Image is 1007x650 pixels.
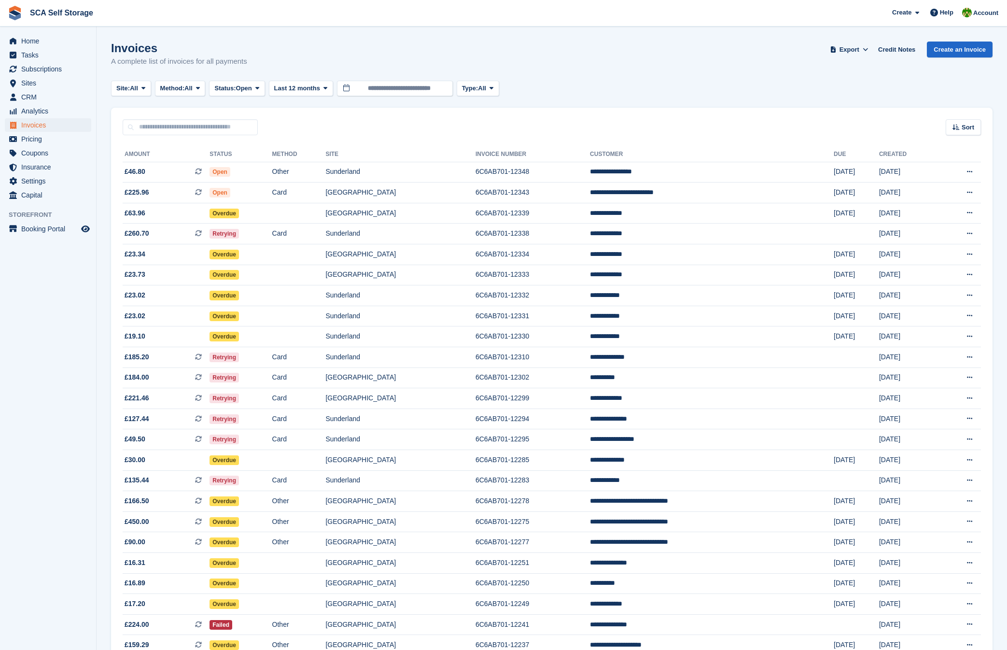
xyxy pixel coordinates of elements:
a: menu [5,34,91,48]
span: Site: [116,84,130,93]
span: £23.34 [125,249,145,259]
span: Overdue [210,455,239,465]
th: Method [272,147,326,162]
th: Created [879,147,938,162]
span: £19.10 [125,331,145,341]
td: 6C6AB701-12278 [476,491,590,512]
td: 6C6AB701-12348 [476,162,590,183]
td: Sunderland [325,470,476,491]
span: Overdue [210,270,239,280]
td: [DATE] [879,511,938,532]
td: [DATE] [879,409,938,429]
span: Create [892,8,911,17]
span: £184.00 [125,372,149,382]
td: 6C6AB701-12338 [476,224,590,244]
td: [DATE] [879,285,938,306]
td: 6C6AB701-12295 [476,429,590,450]
span: Failed [210,620,232,630]
td: Card [272,388,326,409]
span: Retrying [210,353,239,362]
a: menu [5,48,91,62]
td: 6C6AB701-12275 [476,511,590,532]
td: Sunderland [325,285,476,306]
td: [DATE] [834,285,879,306]
td: 6C6AB701-12331 [476,306,590,326]
td: [DATE] [879,326,938,347]
span: £166.50 [125,496,149,506]
img: stora-icon-8386f47178a22dfd0bd8f6a31ec36ba5ce8667c1dd55bd0f319d3a0aa187defe.svg [8,6,22,20]
td: 6C6AB701-12251 [476,552,590,573]
td: 6C6AB701-12334 [476,244,590,265]
td: [DATE] [879,552,938,573]
span: £224.00 [125,620,149,630]
td: [GEOGRAPHIC_DATA] [325,552,476,573]
td: 6C6AB701-12249 [476,594,590,615]
td: [DATE] [834,511,879,532]
td: 6C6AB701-12339 [476,203,590,224]
td: Other [272,511,326,532]
td: [GEOGRAPHIC_DATA] [325,573,476,594]
td: [GEOGRAPHIC_DATA] [325,450,476,471]
td: 6C6AB701-12302 [476,367,590,388]
button: Status: Open [209,81,265,97]
span: Overdue [210,209,239,218]
td: 6C6AB701-12330 [476,326,590,347]
span: Analytics [21,104,79,118]
span: £46.80 [125,167,145,177]
td: Other [272,162,326,183]
td: 6C6AB701-12241 [476,614,590,635]
td: [DATE] [834,162,879,183]
td: Card [272,347,326,368]
span: £127.44 [125,414,149,424]
td: [GEOGRAPHIC_DATA] [325,265,476,285]
span: £221.46 [125,393,149,403]
span: Tasks [21,48,79,62]
span: £159.29 [125,640,149,650]
span: Settings [21,174,79,188]
span: Subscriptions [21,62,79,76]
td: [DATE] [834,532,879,553]
p: A complete list of invoices for all payments [111,56,247,67]
td: [DATE] [879,306,938,326]
span: Retrying [210,394,239,403]
td: Other [272,532,326,553]
td: 6C6AB701-12250 [476,573,590,594]
span: Overdue [210,291,239,300]
td: Sunderland [325,326,476,347]
td: [GEOGRAPHIC_DATA] [325,614,476,635]
td: 6C6AB701-12299 [476,388,590,409]
td: Sunderland [325,162,476,183]
td: [GEOGRAPHIC_DATA] [325,244,476,265]
td: Card [272,367,326,388]
span: £450.00 [125,517,149,527]
a: menu [5,118,91,132]
td: 6C6AB701-12343 [476,183,590,203]
span: Export [839,45,859,55]
td: [DATE] [834,203,879,224]
td: [DATE] [879,265,938,285]
span: Open [236,84,252,93]
a: menu [5,174,91,188]
td: [DATE] [879,450,938,471]
a: menu [5,146,91,160]
a: menu [5,222,91,236]
span: Status: [214,84,236,93]
span: £16.31 [125,558,145,568]
td: Card [272,409,326,429]
td: [DATE] [879,367,938,388]
span: Overdue [210,579,239,588]
span: All [184,84,193,93]
td: Sunderland [325,347,476,368]
th: Customer [590,147,834,162]
a: menu [5,132,91,146]
span: Pricing [21,132,79,146]
a: menu [5,104,91,118]
span: Overdue [210,332,239,341]
td: 6C6AB701-12283 [476,470,590,491]
th: Status [210,147,272,162]
td: Card [272,183,326,203]
span: Home [21,34,79,48]
td: [GEOGRAPHIC_DATA] [325,388,476,409]
td: [GEOGRAPHIC_DATA] [325,367,476,388]
span: Retrying [210,373,239,382]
